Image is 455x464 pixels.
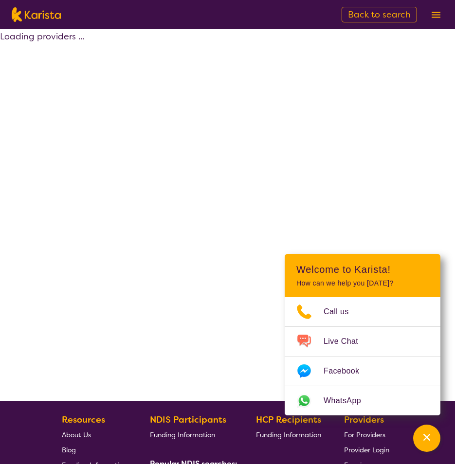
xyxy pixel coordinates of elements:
span: WhatsApp [324,393,373,408]
b: HCP Recipients [256,414,321,426]
a: Web link opens in a new tab. [285,386,440,415]
b: NDIS Participants [150,414,226,426]
img: Karista logo [12,7,61,22]
button: Channel Menu [413,425,440,452]
span: Funding Information [150,430,215,439]
a: Funding Information [150,427,234,442]
h2: Welcome to Karista! [296,264,429,275]
span: Live Chat [324,334,370,349]
a: Provider Login [344,442,389,457]
b: Providers [344,414,384,426]
span: Blog [62,446,76,454]
span: Facebook [324,364,371,378]
p: How can we help you [DATE]? [296,279,429,287]
span: Call us [324,304,361,319]
a: Funding Information [256,427,321,442]
b: Resources [62,414,105,426]
div: Channel Menu [285,254,440,415]
span: Funding Information [256,430,321,439]
a: About Us [62,427,127,442]
a: Back to search [342,7,417,22]
span: Provider Login [344,446,389,454]
a: For Providers [344,427,389,442]
span: For Providers [344,430,385,439]
span: About Us [62,430,91,439]
span: Back to search [348,9,411,20]
a: Blog [62,442,127,457]
ul: Choose channel [285,297,440,415]
img: menu [432,12,440,18]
